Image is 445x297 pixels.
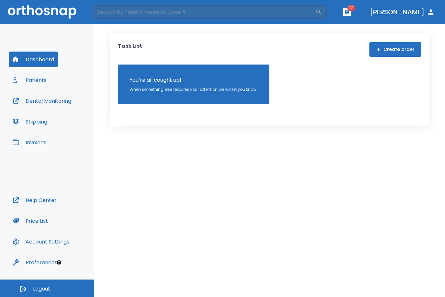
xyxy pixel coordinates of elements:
button: Preferences [9,255,61,270]
input: Search by Patient Name or Case # [93,6,315,18]
button: Dashboard [9,52,58,67]
button: Account Settings [9,234,73,249]
button: Create order [369,42,421,57]
p: When something else requires your attention we will let you know! [130,87,257,92]
button: Help Center [9,192,61,208]
img: Orthosnap [8,5,76,18]
p: Task List [118,42,142,57]
button: Shipping [9,114,51,129]
button: Patients [9,72,51,88]
span: 17 [347,5,355,11]
button: Dental Monitoring [9,93,75,109]
button: Price List [9,213,52,229]
button: [PERSON_NAME] [367,6,437,18]
button: Invoices [9,135,50,150]
p: You’re all caught up! [130,76,257,84]
span: Logout [33,285,50,292]
div: Tooltip anchor [56,259,62,265]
